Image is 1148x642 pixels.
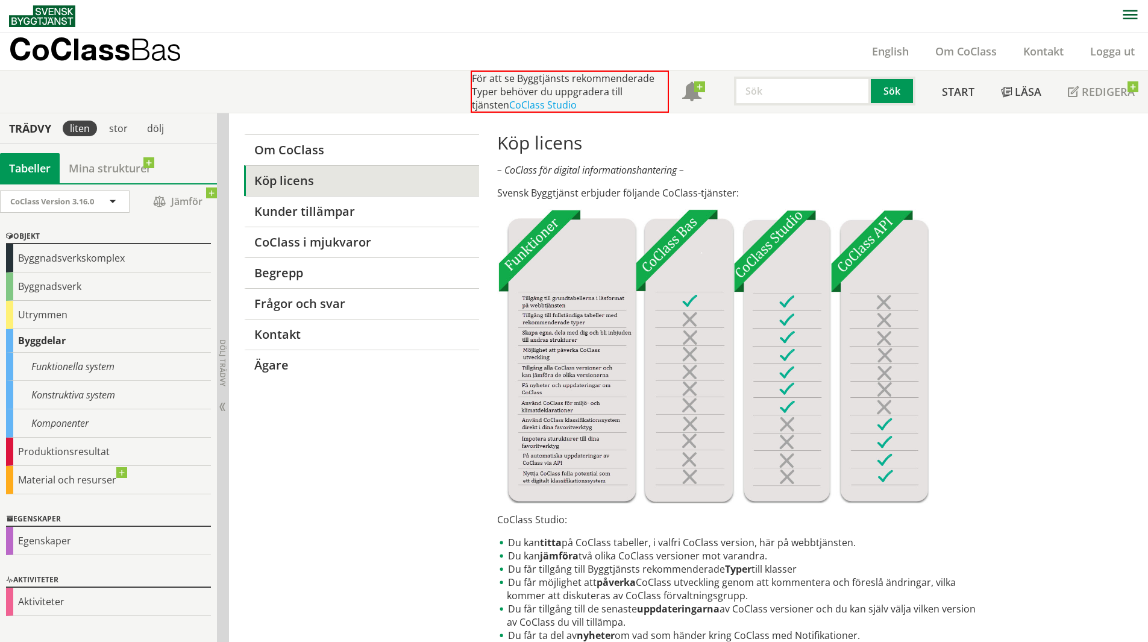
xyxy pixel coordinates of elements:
li: Du kan två olika CoClass versioner mot varandra. [497,549,985,562]
div: Byggnadsverk [6,272,211,301]
a: English [859,44,922,58]
a: Redigera [1055,71,1148,113]
div: Byggnadsverkskomplex [6,244,211,272]
span: CoClass Version 3.16.0 [10,196,94,207]
a: Start [929,71,988,113]
strong: påverka [597,576,636,589]
div: Aktiviteter [6,573,211,588]
p: Svensk Byggtjänst erbjuder följande CoClass-tjänster: [497,186,985,200]
span: Start [942,84,974,99]
strong: nyheter [577,629,615,642]
div: Material och resurser [6,466,211,494]
li: Du får möjlighet att CoClass utveckling genom att kommentera och föreslå ändringar, vilka kommer ... [497,576,985,602]
strong: titta [540,536,562,549]
a: Kontakt [244,319,478,350]
a: Begrepp [244,257,478,288]
span: Notifikationer [682,83,701,102]
span: Bas [130,31,181,67]
div: Egenskaper [6,512,211,527]
div: Utrymmen [6,301,211,329]
img: Svensk Byggtjänst [9,5,75,27]
input: Sök [734,77,871,105]
button: Sök [871,77,915,105]
span: Dölj trädvy [218,339,228,386]
img: Tjnster-Tabell_CoClassBas-Studio-API2022-12-22.jpg [497,209,929,503]
a: CoClass i mjukvaror [244,227,478,257]
li: Du får tillgång till de senaste av CoClass versioner och du kan själv välja vilken version av CoC... [497,602,985,629]
a: CoClassBas [9,33,207,70]
div: Komponenter [6,409,211,438]
a: Frågor och svar [244,288,478,319]
a: Om CoClass [922,44,1010,58]
p: CoClass Studio: [497,513,985,526]
a: Om CoClass [244,134,478,165]
h1: Köp licens [497,132,985,154]
strong: Typer [725,562,751,576]
strong: jämföra [540,549,579,562]
a: Kontakt [1010,44,1077,58]
div: Produktionsresultat [6,438,211,466]
div: Aktiviteter [6,588,211,616]
a: Ägare [244,350,478,380]
div: Objekt [6,230,211,244]
div: Byggdelar [6,329,211,353]
span: Redigera [1082,84,1135,99]
li: Du får ta del av om vad som händer kring CoClass med Notifikationer. [497,629,985,642]
div: Egenskaper [6,527,211,555]
a: Mina strukturer [60,153,160,183]
a: Logga ut [1077,44,1148,58]
a: Läsa [988,71,1055,113]
div: Konstruktiva system [6,381,211,409]
div: För att se Byggtjänsts rekommenderade Typer behöver du uppgradera till tjänsten [471,71,669,113]
div: dölj [140,121,171,136]
div: Funktionella system [6,353,211,381]
li: Du får tillgång till Byggtjänsts rekommenderade till klasser [497,562,985,576]
a: CoClass Studio [509,98,577,112]
div: Trädvy [2,122,58,135]
em: – CoClass för digital informationshantering – [497,163,684,177]
a: Kunder tillämpar [244,196,478,227]
div: stor [102,121,135,136]
a: Köp licens [244,165,478,196]
span: Läsa [1015,84,1041,99]
li: Du kan på CoClass tabeller, i valfri CoClass version, här på webbtjänsten. [497,536,985,549]
span: Jämför [142,191,214,212]
p: CoClass [9,42,181,56]
strong: uppdateringarna [637,602,720,615]
div: liten [63,121,97,136]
